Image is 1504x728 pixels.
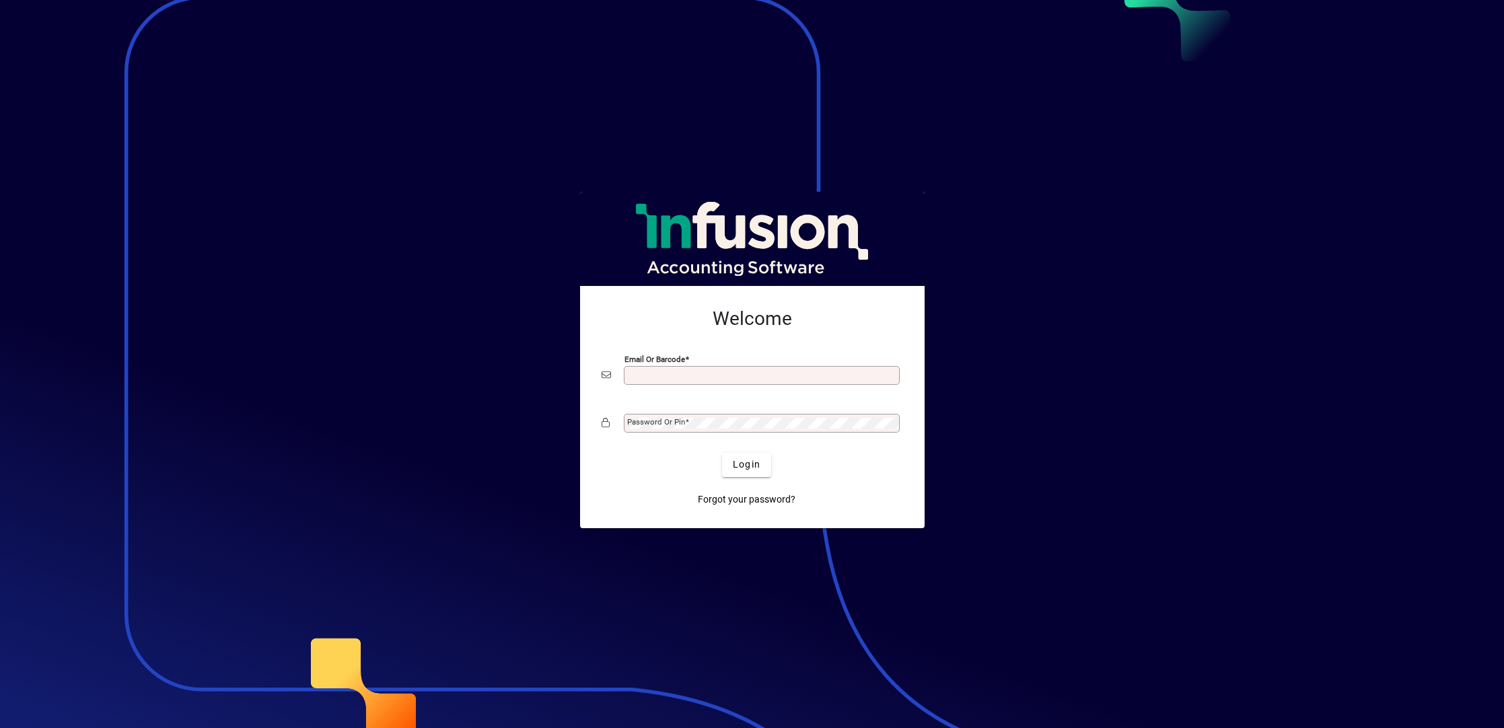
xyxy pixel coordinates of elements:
[627,417,685,427] mat-label: Password or Pin
[698,493,795,507] span: Forgot your password?
[733,458,760,472] span: Login
[692,488,801,512] a: Forgot your password?
[624,354,685,363] mat-label: Email or Barcode
[602,307,903,330] h2: Welcome
[722,453,771,477] button: Login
